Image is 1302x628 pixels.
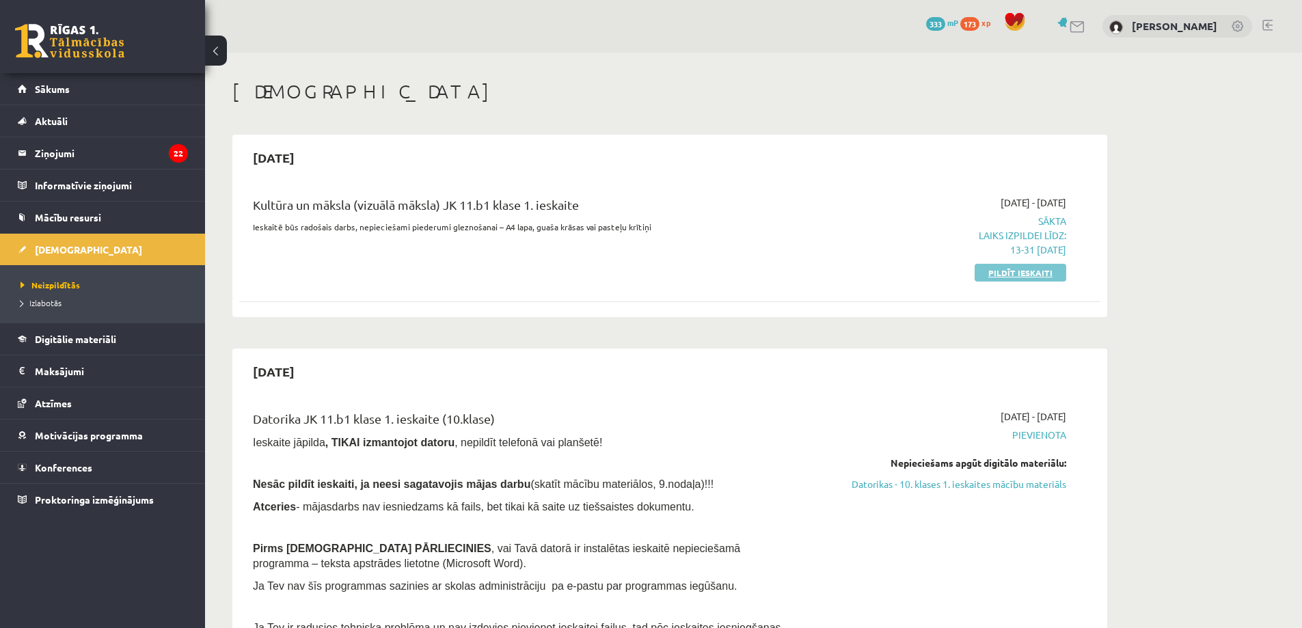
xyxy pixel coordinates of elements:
span: Atzīmes [35,397,72,409]
img: Alise Jaunzeme [1109,21,1123,34]
p: Ieskaitē būs radošais darbs, nepieciešami piederumi gleznošanai – A4 lapa, guaša krāsas vai paste... [253,221,788,233]
i: 22 [169,144,188,163]
p: Laiks izpildei līdz: 13-31 [DATE] [809,228,1066,257]
span: Proktoringa izmēģinājums [35,493,154,506]
span: 173 [960,17,979,31]
span: Ja Tev nav šīs programmas sazinies ar skolas administrāciju pa e-pastu par programmas iegūšanu. [253,580,737,592]
span: , vai Tavā datorā ir instalētas ieskaitē nepieciešamā programma – teksta apstrādes lietotne (Micr... [253,543,740,569]
div: Kultūra un māksla (vizuālā māksla) JK 11.b1 klase 1. ieskaite [253,195,788,221]
span: Pirms [DEMOGRAPHIC_DATA] PĀRLIECINIES [253,543,491,554]
span: Sākums [35,83,70,95]
b: , TIKAI izmantojot datoru [325,437,455,448]
span: Pievienota [809,428,1066,442]
span: Motivācijas programma [35,429,143,441]
span: Aktuāli [35,115,68,127]
div: Nepieciešams apgūt digitālo materiālu: [809,456,1066,470]
a: [DEMOGRAPHIC_DATA] [18,234,188,265]
a: Ziņojumi22 [18,137,188,169]
a: 333 mP [926,17,958,28]
a: Informatīvie ziņojumi [18,169,188,201]
span: Izlabotās [21,297,62,308]
a: Atzīmes [18,387,188,419]
a: Maksājumi [18,355,188,387]
span: (skatīt mācību materiālos, 9.nodaļa)!!! [530,478,714,490]
a: Sākums [18,73,188,105]
a: Neizpildītās [21,279,191,291]
a: Motivācijas programma [18,420,188,451]
span: [DATE] - [DATE] [1001,409,1066,424]
span: Sākta [809,214,1066,257]
legend: Informatīvie ziņojumi [35,169,188,201]
span: Nesāc pildīt ieskaiti, ja neesi sagatavojis mājas darbu [253,478,530,490]
legend: Maksājumi [35,355,188,387]
span: Ieskaite jāpilda , nepildīt telefonā vai planšetē! [253,437,602,448]
h2: [DATE] [239,355,308,387]
a: Mācību resursi [18,202,188,233]
a: 173 xp [960,17,997,28]
span: - mājasdarbs nav iesniedzams kā fails, bet tikai kā saite uz tiešsaistes dokumentu. [253,501,694,513]
a: Konferences [18,452,188,483]
span: [DEMOGRAPHIC_DATA] [35,243,142,256]
span: Mācību resursi [35,211,101,223]
a: Rīgas 1. Tālmācības vidusskola [15,24,124,58]
span: xp [981,17,990,28]
a: Digitālie materiāli [18,323,188,355]
span: 333 [926,17,945,31]
a: Pildīt ieskaiti [975,264,1066,282]
legend: Ziņojumi [35,137,188,169]
div: Datorika JK 11.b1 klase 1. ieskaite (10.klase) [253,409,788,435]
a: Proktoringa izmēģinājums [18,484,188,515]
span: Digitālie materiāli [35,333,116,345]
h2: [DATE] [239,141,308,174]
h1: [DEMOGRAPHIC_DATA] [232,80,1107,103]
span: Neizpildītās [21,279,80,290]
span: [DATE] - [DATE] [1001,195,1066,210]
a: Datorikas - 10. klases 1. ieskaites mācību materiāls [809,477,1066,491]
a: [PERSON_NAME] [1132,19,1217,33]
a: Aktuāli [18,105,188,137]
a: Izlabotās [21,297,191,309]
span: mP [947,17,958,28]
b: Atceries [253,501,296,513]
span: Konferences [35,461,92,474]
